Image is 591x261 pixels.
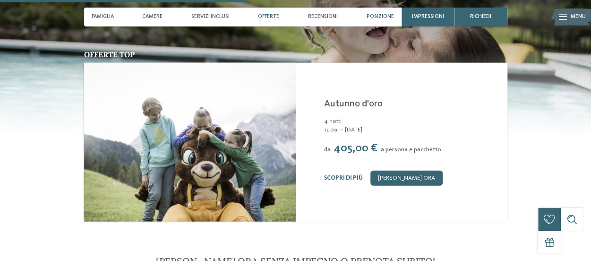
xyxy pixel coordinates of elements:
[324,126,498,134] span: 13.09. – [DATE]
[92,14,114,20] span: Famiglia
[412,14,444,20] span: Impressioni
[324,147,331,153] span: da
[258,14,279,20] span: Offerte
[324,99,383,109] a: Autunno d'oro
[308,14,338,20] span: Recensioni
[324,175,363,181] a: Scopri di più
[370,171,443,186] a: [PERSON_NAME] ora
[334,143,378,154] span: 405,00 €
[142,14,163,20] span: Camere
[324,118,342,124] span: 4 notti
[470,14,491,20] span: richiedi
[381,147,441,153] span: a persona e pacchetto
[84,50,135,59] span: Offerte top
[84,63,296,222] img: Autunno d'oro
[366,14,394,20] span: Posizione
[191,14,230,20] span: Servizi inclusi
